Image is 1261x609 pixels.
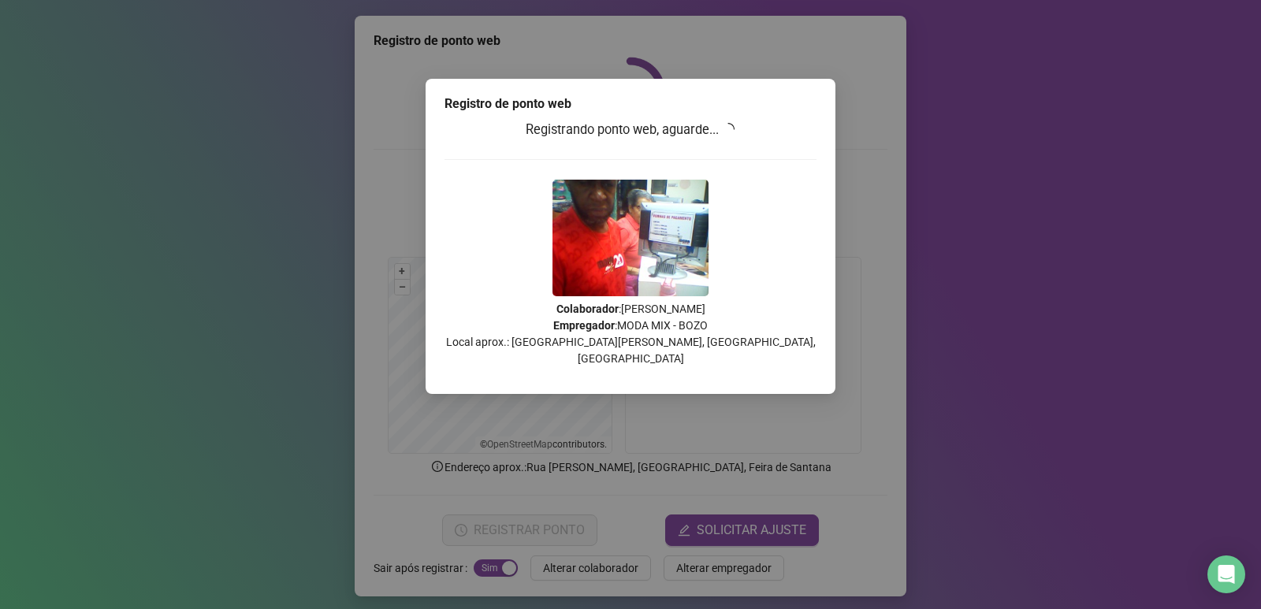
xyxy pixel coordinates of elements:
[552,180,709,296] img: 9k=
[445,301,816,367] p: : [PERSON_NAME] : MODA MIX - BOZO Local aprox.: [GEOGRAPHIC_DATA][PERSON_NAME], [GEOGRAPHIC_DATA]...
[445,120,816,140] h3: Registrando ponto web, aguarde...
[556,303,619,315] strong: Colaborador
[445,95,816,113] div: Registro de ponto web
[553,319,615,332] strong: Empregador
[1207,555,1245,593] div: Open Intercom Messenger
[722,123,735,136] span: loading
